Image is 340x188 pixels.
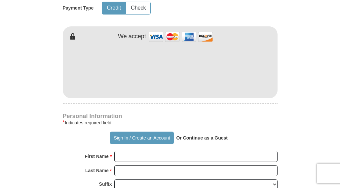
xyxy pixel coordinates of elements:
div: Indicates required field [63,119,278,127]
strong: Last Name [85,166,109,175]
strong: Or Continue as a Guest [176,135,228,141]
h4: Personal Information [63,113,278,119]
strong: First Name [85,152,109,161]
img: credit cards accepted [148,30,214,44]
h5: Payment Type [63,5,94,11]
button: Credit [102,2,126,14]
button: Check [126,2,150,14]
button: Sign In / Create an Account [110,132,174,144]
h4: We accept [118,33,146,40]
